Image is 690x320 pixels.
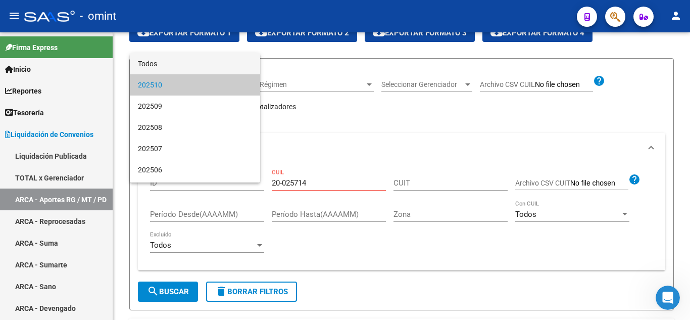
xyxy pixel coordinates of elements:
[138,138,252,159] span: 202507
[138,159,252,180] span: 202506
[138,74,252,96] span: 202510
[138,53,252,74] span: Todos
[138,180,252,202] span: 202505
[138,96,252,117] span: 202509
[656,286,680,310] iframe: Intercom live chat
[138,117,252,138] span: 202508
